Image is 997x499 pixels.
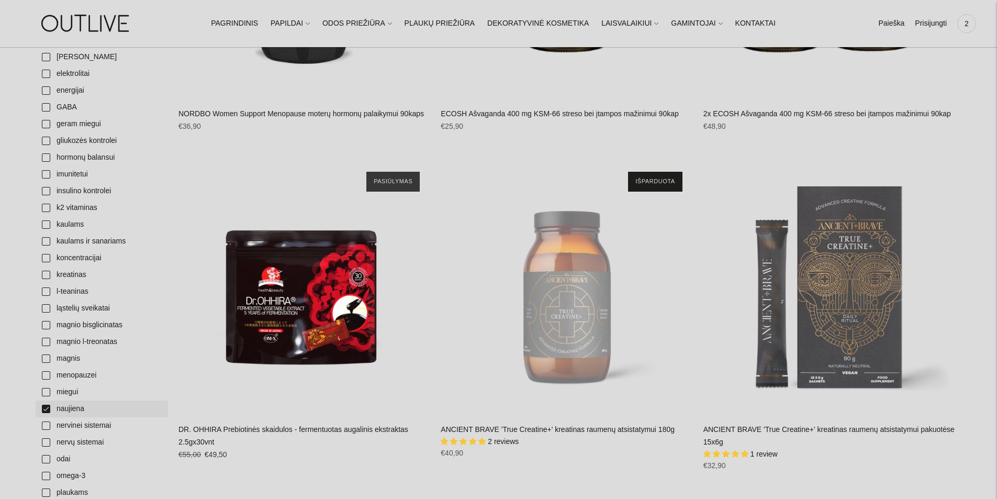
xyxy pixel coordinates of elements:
a: Paieška [878,12,904,35]
a: energijai [36,82,168,99]
span: €32,90 [703,461,726,470]
a: ANCIENT BRAVE 'True Creatine+' kreatinas raumenų atsistatymui pakuotėse 15x6g [703,425,955,446]
a: gliukozės kontrolei [36,132,168,149]
a: koncentracijai [36,250,168,267]
a: PAGRINDINIS [211,12,258,35]
img: OUTLIVE [21,5,152,41]
a: DR. OHHIRA Prebiotinės skaidulos - fermentuotas augalinis ekstraktas 2.5gx30vnt [178,425,408,446]
a: naujiena [36,401,168,417]
a: ODOS PRIEŽIŪRA [322,12,392,35]
a: GABA [36,99,168,116]
a: PAPILDAI [271,12,310,35]
span: €49,50 [205,450,227,459]
a: l-teaninas [36,283,168,300]
a: hormonų balansui [36,149,168,166]
a: magnis [36,350,168,367]
a: PLAUKŲ PRIEŽIŪRA [405,12,475,35]
a: magnio bisglicinatas [36,317,168,334]
a: DEKORATYVINĖ KOSMETIKA [487,12,589,35]
span: 1 review [750,450,778,458]
span: €36,90 [178,122,201,130]
a: 2 [957,12,976,35]
span: 2 reviews [488,437,519,446]
a: ANCIENT BRAVE 'True Creatine+' kreatinas raumenų atsistatymui pakuotėse 15x6g [703,161,955,413]
a: magnio l-treonatas [36,334,168,350]
a: kaulams ir sanariams [36,233,168,250]
a: elektrolitai [36,65,168,82]
a: ANCIENT BRAVE 'True Creatine+' kreatinas raumenų atsistatymui 180g [441,161,692,413]
a: 2x ECOSH Ašvaganda 400 mg KSM-66 streso bei įtampos mažinimui 90kap [703,109,951,118]
a: insulino kontrolei [36,183,168,199]
a: imunitetui [36,166,168,183]
a: menopauzei [36,367,168,384]
a: NORDBO Women Support Menopause moterų hormonų palaikymui 90kaps [178,109,424,118]
a: ECOSH Ašvaganda 400 mg KSM-66 streso bei įtampos mažinimui 90kap [441,109,678,118]
a: odai [36,451,168,468]
a: nervų sistemai [36,434,168,451]
a: LAISVALAIKIUI [601,12,658,35]
a: ląstelių sveikatai [36,300,168,317]
span: €25,90 [441,122,463,130]
span: 2 [959,16,974,31]
a: [PERSON_NAME] [36,49,168,65]
a: omega-3 [36,468,168,484]
s: €55,00 [178,450,201,459]
a: k2 vitaminas [36,199,168,216]
a: GAMINTOJAI [671,12,722,35]
span: €48,90 [703,122,726,130]
a: Prisijungti [915,12,947,35]
span: €40,90 [441,449,463,457]
a: KONTAKTAI [735,12,776,35]
a: kreatinas [36,267,168,283]
a: nervinei sistemai [36,417,168,434]
span: 5.00 stars [441,437,488,446]
a: geram miegui [36,116,168,132]
a: ANCIENT BRAVE 'True Creatine+' kreatinas raumenų atsistatymui 180g [441,425,675,434]
a: DR. OHHIRA Prebiotinės skaidulos - fermentuotas augalinis ekstraktas 2.5gx30vnt [178,161,430,413]
a: miegui [36,384,168,401]
a: kaulams [36,216,168,233]
span: 5.00 stars [703,450,750,458]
